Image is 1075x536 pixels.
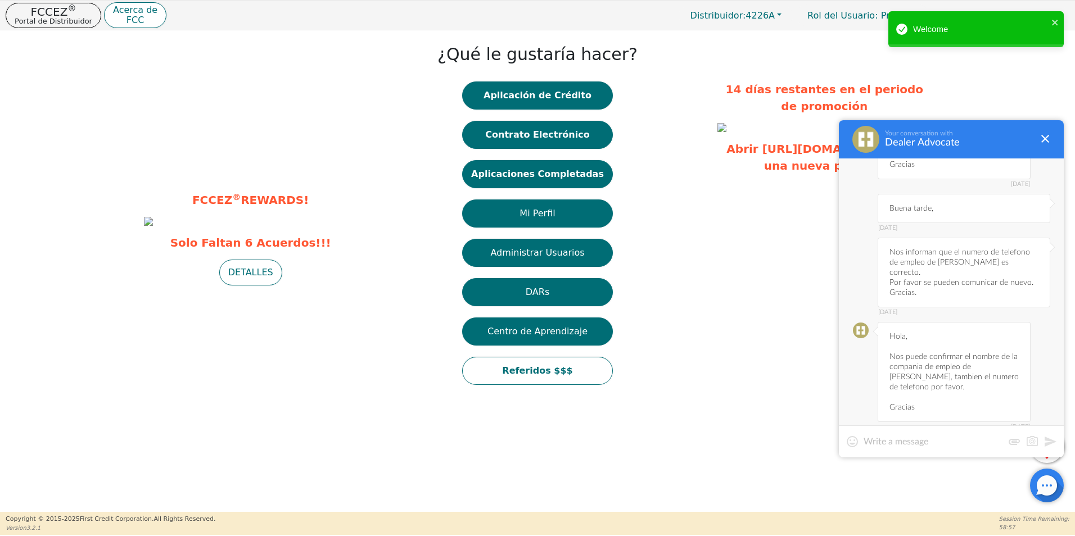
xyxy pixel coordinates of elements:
[153,515,215,523] span: All Rights Reserved.
[679,7,794,24] button: Distribuidor:4226A
[913,23,1048,36] div: Welcome
[67,3,76,13] sup: ®
[462,278,613,306] button: DARs
[15,6,92,17] p: FCCEZ
[462,239,613,267] button: Administrar Usuarios
[932,7,1069,24] button: 4226A:[PERSON_NAME]
[885,137,1032,148] div: Dealer Advocate
[717,123,726,132] img: 07a1cb84-2ce9-4c37-bf4c-969268c24f16
[6,515,215,524] p: Copyright © 2015- 2025 First Credit Corporation.
[437,44,638,65] h1: ¿Qué le gustaría hacer?
[462,160,613,188] button: Aplicaciones Completadas
[462,81,613,110] button: Aplicación de Crédito
[104,2,166,29] button: Acerca deFCC
[726,142,922,172] a: Abrir [URL][DOMAIN_NAME] en una nueva pestaña
[462,317,613,346] button: Centro de Aprendizaje
[878,424,1030,430] span: [DATE]
[462,121,613,149] button: Contrato Electrónico
[878,322,1031,422] div: Hola, Nos puede confirmar el nombre de la compania de empleo de [PERSON_NAME], tambien el numero ...
[878,225,1050,231] span: [DATE]
[717,81,931,115] p: 14 días restantes en el periodo de promoción
[878,238,1050,307] div: Nos informan que el numero de telefono de empleo de [PERSON_NAME] es correcto. Por favor se puede...
[878,181,1030,188] span: [DATE]
[219,260,282,285] button: DETALLES
[999,515,1069,523] p: Session Time Remaining:
[878,309,1050,316] span: [DATE]
[796,4,929,26] p: Primario
[1051,16,1059,29] button: close
[878,194,1050,223] div: Buena tarde,
[6,3,101,28] button: FCCEZ®Portal de Distribuidor
[462,199,613,228] button: Mi Perfil
[6,524,215,532] p: Version 3.2.1
[113,6,157,15] p: Acerca de
[999,523,1069,532] p: 58:57
[690,10,746,21] span: Distribuidor:
[144,234,358,251] span: Solo Faltan 6 Acuerdos!!!
[796,4,929,26] a: Rol del Usuario: Primario
[15,17,92,25] p: Portal de Distribuidor
[885,129,1032,137] div: Your conversation with
[807,10,878,21] span: Rol del Usuario :
[232,192,241,202] sup: ®
[144,217,153,226] img: a58bfd57-be3a-4c82-abfd-d0adc4115473
[690,10,775,21] span: 4226A
[113,16,157,25] p: FCC
[144,192,358,208] p: FCCEZ REWARDS!
[462,357,613,385] button: Referidos $$$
